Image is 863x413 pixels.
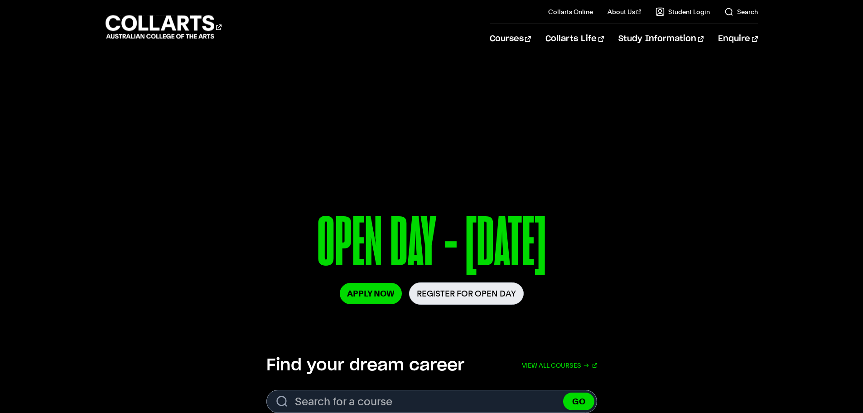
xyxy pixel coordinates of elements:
a: Enquire [718,24,757,54]
h2: Find your dream career [266,355,464,375]
a: Study Information [618,24,704,54]
p: OPEN DAY - [DATE] [178,208,684,282]
a: About Us [607,7,641,16]
div: Go to homepage [106,14,222,40]
a: Collarts Life [545,24,604,54]
input: Search for a course [266,390,597,413]
a: Courses [490,24,531,54]
a: Student Login [656,7,710,16]
button: GO [563,393,594,410]
a: Register for Open Day [409,282,524,305]
form: Search [266,390,597,413]
a: View all courses [522,355,597,375]
a: Collarts Online [548,7,593,16]
a: Search [724,7,758,16]
a: Apply Now [340,283,402,304]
